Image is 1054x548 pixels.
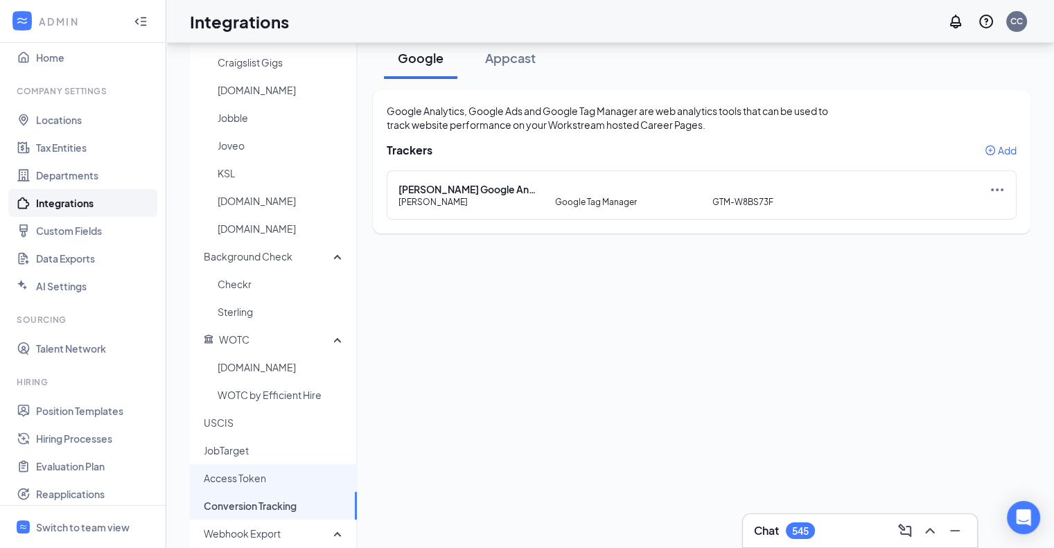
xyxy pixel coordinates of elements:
svg: Government [204,334,213,344]
span: plus-circle [985,145,995,155]
svg: ComposeMessage [897,522,913,539]
span: Add [998,143,1017,157]
span: Craigslist Gigs [218,48,346,76]
button: Minimize [944,520,966,542]
svg: Collapse [134,15,148,28]
span: Google Analytics, Google Ads and Google Tag Manager are web analytics tools that can be used to t... [387,104,844,132]
a: Data Exports [36,245,155,272]
span: [PERSON_NAME] [398,196,545,208]
a: Home [36,44,155,71]
span: WOTC [219,333,249,346]
button: ComposeMessage [894,520,916,542]
span: [DOMAIN_NAME] [218,76,346,104]
a: Reapplications [36,480,155,508]
a: Evaluation Plan [36,452,155,480]
div: Switch to team view [36,520,130,534]
span: KSL [218,159,346,187]
div: Appcast [485,49,536,67]
svg: Minimize [947,522,963,539]
div: Open Intercom Messenger [1007,501,1040,534]
span: [PERSON_NAME] Google Analytics [398,182,537,196]
svg: ChevronUp [922,522,938,539]
div: ADMIN [39,15,121,28]
span: JobTarget [204,436,346,464]
h3: Chat [754,523,779,538]
span: Conversion Tracking [204,492,346,520]
div: Google [398,49,443,67]
span: Checkr [218,270,346,298]
a: Hiring Processes [36,425,155,452]
h1: Integrations [190,10,289,33]
a: Position Templates [36,397,155,425]
span: Sterling [218,298,346,326]
svg: Ellipses [989,182,1005,198]
div: CC [1010,15,1023,27]
div: 545 [792,525,809,537]
span: WOTC by Efficient Hire [218,381,346,409]
svg: QuestionInfo [978,13,994,30]
button: ChevronUp [919,520,941,542]
div: Hiring [17,376,152,388]
span: GTM-W8BS73F [712,196,1005,208]
svg: Notifications [947,13,964,30]
svg: WorkstreamLogo [19,522,28,531]
a: AI Settings [36,272,155,300]
span: Background Check [204,250,292,263]
span: USCIS [204,409,346,436]
a: Tax Entities [36,134,155,161]
span: Google Tag Manager [555,196,701,208]
a: Integrations [36,189,155,217]
svg: WorkstreamLogo [15,14,29,28]
div: Sourcing [17,314,152,326]
a: Talent Network [36,335,155,362]
span: Joveo [218,132,346,159]
span: Trackers [387,143,432,158]
a: Custom Fields [36,217,155,245]
span: Jobble [218,104,346,132]
span: Webhook Export [204,527,281,540]
a: Departments [36,161,155,189]
a: Locations [36,106,155,134]
span: [DOMAIN_NAME] [218,353,346,381]
span: [DOMAIN_NAME] [218,215,346,242]
div: Company Settings [17,85,152,97]
span: [DOMAIN_NAME] [218,187,346,215]
span: Access Token [204,464,346,492]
